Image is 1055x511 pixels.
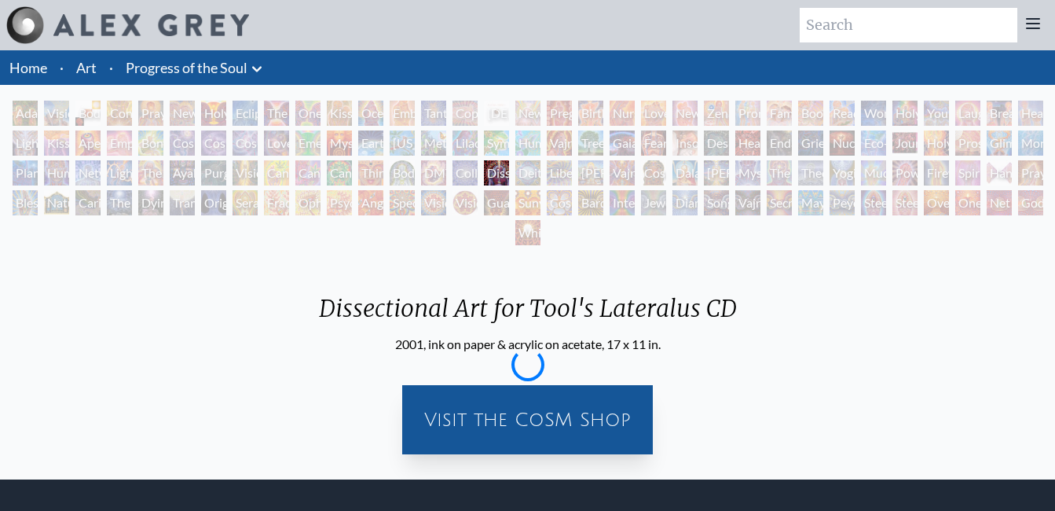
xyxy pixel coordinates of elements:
[578,160,603,186] div: [PERSON_NAME]
[452,190,478,215] div: Vision Crystal Tondo
[201,190,226,215] div: Original Face
[672,190,698,215] div: Diamond Being
[641,131,666,156] div: Fear
[421,101,446,126] div: Tantra
[107,131,132,156] div: Empowerment
[767,131,792,156] div: Endarkenment
[704,131,729,156] div: Despair
[515,190,540,215] div: Sunyata
[53,50,70,85] li: ·
[578,131,603,156] div: Tree & Person
[484,101,509,126] div: [DEMOGRAPHIC_DATA] Embryo
[704,101,729,126] div: Zena Lotus
[1018,101,1043,126] div: Healing
[547,131,572,156] div: Vajra Horse
[610,160,635,186] div: Vajra Guru
[610,190,635,215] div: Interbeing
[264,160,289,186] div: Cannabis Mudra
[75,131,101,156] div: Aperture
[452,101,478,126] div: Copulating
[924,190,949,215] div: Oversoul
[44,160,69,186] div: Human Geometry
[892,131,918,156] div: Journey of the Wounded Healer
[830,160,855,186] div: Yogi & the Möbius Sphere
[798,101,823,126] div: Boo-boo
[798,131,823,156] div: Grieving
[861,101,886,126] div: Wonder
[264,190,289,215] div: Fractal Eyes
[578,101,603,126] div: Birth
[13,160,38,186] div: Planetary Prayers
[75,160,101,186] div: Networks
[358,190,383,215] div: Angel Skin
[547,190,572,215] div: Cosmic Elf
[892,101,918,126] div: Holy Family
[830,101,855,126] div: Reading
[390,131,415,156] div: [US_STATE] Song
[861,131,886,156] div: Eco-Atlas
[103,50,119,85] li: ·
[358,101,383,126] div: Ocean of Love Bliss
[306,335,749,354] div: 2001, ink on paper & acrylic on acetate, 17 x 11 in.
[421,160,446,186] div: DMT - The Spirit Molecule
[390,190,415,215] div: Spectral Lotus
[13,101,38,126] div: Adam & Eve
[138,131,163,156] div: Bond
[390,160,415,186] div: Body/Mind as a Vibratory Field of Energy
[484,190,509,215] div: Guardian of Infinite Vision
[306,294,749,335] div: Dissectional Art for Tool's Lateralus CD
[264,101,289,126] div: The Kiss
[412,395,643,445] a: Visit the CoSM Shop
[924,101,949,126] div: Young & Old
[484,131,509,156] div: Symbiosis: Gall Wasp & Oak Tree
[767,101,792,126] div: Family
[233,101,258,126] div: Eclipse
[515,131,540,156] div: Humming Bird
[798,190,823,215] div: Mayan Being
[421,131,446,156] div: Metamorphosis
[233,160,258,186] div: Vision Tree
[955,101,980,126] div: Laughing Man
[641,190,666,215] div: Jewel Being
[107,101,132,126] div: Contemplation
[421,190,446,215] div: Vision Crystal
[44,190,69,215] div: Nature of Mind
[641,160,666,186] div: Cosmic [DEMOGRAPHIC_DATA]
[13,131,38,156] div: Lightweaver
[9,59,47,76] a: Home
[138,101,163,126] div: Praying
[861,190,886,215] div: Steeplehead 1
[201,160,226,186] div: Purging
[327,190,352,215] div: Psychomicrograph of a Fractal Paisley Cherub Feather Tip
[484,160,509,186] div: Dissectional Art for Tool's Lateralus CD
[138,160,163,186] div: The Shulgins and their Alchemical Angels
[233,131,258,156] div: Cosmic Lovers
[987,190,1012,215] div: Net of Being
[672,160,698,186] div: Dalai Lama
[201,101,226,126] div: Holy Grail
[955,131,980,156] div: Prostration
[515,101,540,126] div: Newborn
[830,190,855,215] div: Peyote Being
[233,190,258,215] div: Seraphic Transport Docking on the Third Eye
[76,57,97,79] a: Art
[390,101,415,126] div: Embracing
[830,131,855,156] div: Nuclear Crucifixion
[924,131,949,156] div: Holy Fire
[1018,190,1043,215] div: Godself
[170,101,195,126] div: New Man New Woman
[44,131,69,156] div: Kiss of the [MEDICAL_DATA]
[515,220,540,245] div: White Light
[610,131,635,156] div: Gaia
[358,160,383,186] div: Third Eye Tears of Joy
[75,190,101,215] div: Caring
[452,160,478,186] div: Collective Vision
[704,190,729,215] div: Song of Vajra Being
[704,160,729,186] div: [PERSON_NAME]
[610,101,635,126] div: Nursing
[767,190,792,215] div: Secret Writing Being
[798,160,823,186] div: Theologue
[358,131,383,156] div: Earth Energies
[547,101,572,126] div: Pregnancy
[327,101,352,126] div: Kissing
